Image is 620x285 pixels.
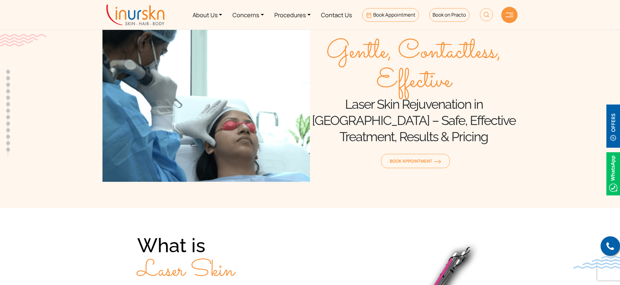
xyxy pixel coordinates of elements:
[506,13,513,17] img: hamLine.svg
[227,3,269,27] a: Concerns
[106,5,164,25] img: inurskn-logo
[381,154,450,168] a: Book Appointmentorange-arrow
[429,8,470,22] a: Book on Practo
[433,11,466,18] span: Book on Practo
[187,3,228,27] a: About Us
[362,8,419,22] a: Book Appointment
[310,38,518,96] span: Gentle, Contactless, Effective
[573,256,620,269] img: bluewave
[606,105,620,148] img: offerBt
[316,3,357,27] a: Contact Us
[480,8,493,21] img: HeaderSearch
[606,152,620,195] img: Whatsappicon
[390,158,441,164] span: Book Appointment
[434,160,441,164] img: orange-arrow
[310,96,518,145] h1: Laser Skin Rejuvenation in [GEOGRAPHIC_DATA] – Safe, Effective Treatment, Results & Pricing
[269,3,316,27] a: Procedures
[373,11,415,18] span: Book Appointment
[606,170,620,177] a: Whatsappicon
